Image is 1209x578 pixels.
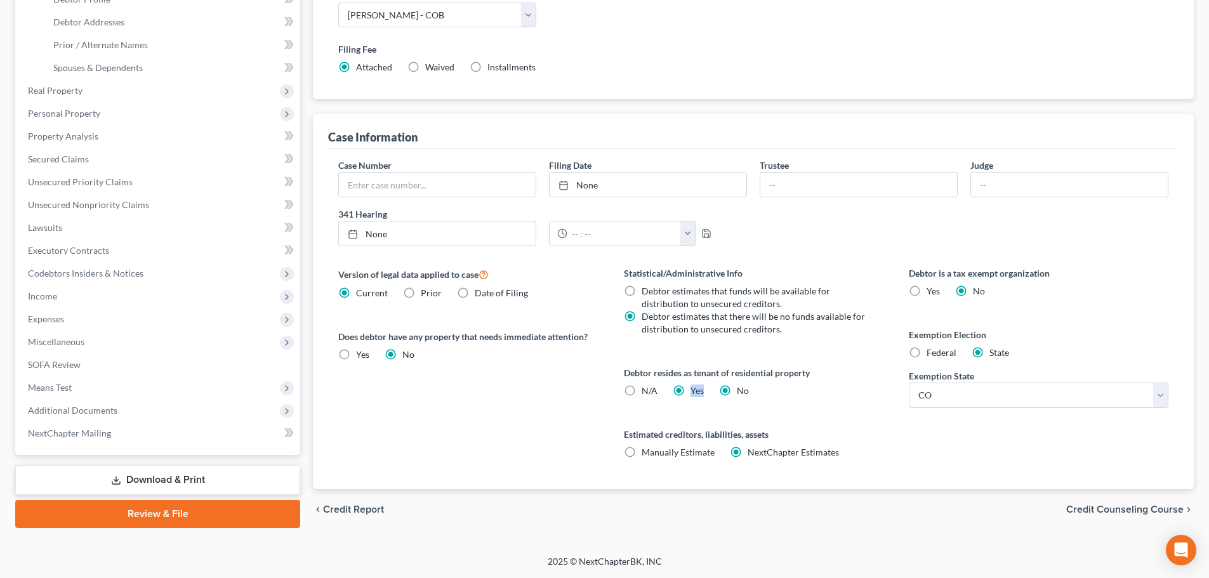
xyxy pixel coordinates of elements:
span: Yes [356,349,369,360]
a: Prior / Alternate Names [43,34,300,56]
label: Estimated creditors, liabilities, assets [624,428,883,441]
a: Secured Claims [18,148,300,171]
span: Attached [356,62,392,72]
label: Exemption Election [909,328,1168,341]
span: Yes [690,385,704,396]
span: Real Property [28,85,83,96]
span: Additional Documents [28,405,117,416]
a: Lawsuits [18,216,300,239]
span: NextChapter Estimates [748,447,839,457]
span: Credit Counseling Course [1066,504,1184,515]
i: chevron_left [313,504,323,515]
span: Debtor estimates that there will be no funds available for distribution to unsecured creditors. [642,311,865,334]
label: Statistical/Administrative Info [624,266,883,280]
a: Download & Print [15,465,300,495]
i: chevron_right [1184,504,1194,515]
label: Filing Fee [338,43,1168,56]
label: Version of legal data applied to case [338,266,598,282]
span: Means Test [28,382,72,393]
a: Spouses & Dependents [43,56,300,79]
span: Current [356,287,388,298]
span: Executory Contracts [28,245,109,256]
label: Judge [970,159,993,172]
span: Date of Filing [475,287,528,298]
label: Debtor resides as tenant of residential property [624,366,883,379]
span: State [989,347,1009,358]
a: Property Analysis [18,125,300,148]
a: Executory Contracts [18,239,300,262]
input: -- [760,173,957,197]
span: No [737,385,749,396]
button: chevron_left Credit Report [313,504,384,515]
label: Case Number [338,159,392,172]
span: N/A [642,385,657,396]
span: Unsecured Nonpriority Claims [28,199,149,210]
span: Installments [487,62,536,72]
a: Debtor Addresses [43,11,300,34]
input: -- : -- [567,221,681,246]
a: SOFA Review [18,353,300,376]
span: Prior [421,287,442,298]
a: NextChapter Mailing [18,422,300,445]
span: Prior / Alternate Names [53,39,148,50]
span: Credit Report [323,504,384,515]
div: Open Intercom Messenger [1166,535,1196,565]
span: Miscellaneous [28,336,84,347]
label: Filing Date [549,159,591,172]
span: Unsecured Priority Claims [28,176,133,187]
a: None [339,221,536,246]
span: Personal Property [28,108,100,119]
span: Waived [425,62,454,72]
span: NextChapter Mailing [28,428,111,438]
a: None [550,173,746,197]
span: Debtor Addresses [53,16,124,27]
div: Case Information [328,129,418,145]
button: Credit Counseling Course chevron_right [1066,504,1194,515]
span: Expenses [28,313,64,324]
label: 341 Hearing [332,207,753,221]
span: Yes [927,286,940,296]
span: SOFA Review [28,359,81,370]
a: Unsecured Nonpriority Claims [18,194,300,216]
span: Secured Claims [28,154,89,164]
span: Property Analysis [28,131,98,141]
span: Spouses & Dependents [53,62,143,73]
label: Trustee [760,159,789,172]
span: Manually Estimate [642,447,715,457]
span: Lawsuits [28,222,62,233]
span: Income [28,291,57,301]
span: No [973,286,985,296]
label: Does debtor have any property that needs immediate attention? [338,330,598,343]
input: -- [971,173,1168,197]
a: Review & File [15,500,300,528]
span: Federal [927,347,956,358]
span: Debtor estimates that funds will be available for distribution to unsecured creditors. [642,286,830,309]
label: Debtor is a tax exempt organization [909,266,1168,280]
label: Exemption State [909,369,974,383]
div: 2025 © NextChapterBK, INC [243,555,967,578]
span: No [402,349,414,360]
span: Codebtors Insiders & Notices [28,268,143,279]
a: Unsecured Priority Claims [18,171,300,194]
input: Enter case number... [339,173,536,197]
